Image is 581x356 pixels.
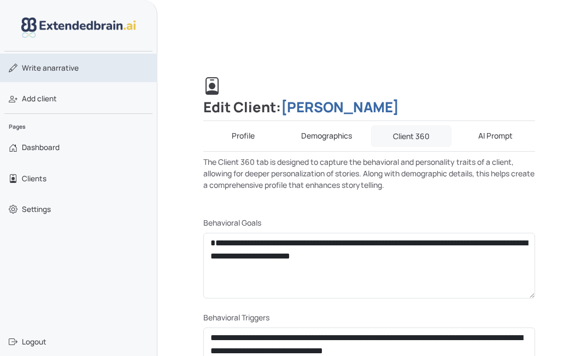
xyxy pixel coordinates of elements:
[203,156,535,191] p: The Client 360 tab is designed to capture the behavioral and personality traits of a client, allo...
[22,173,46,184] span: Clients
[281,97,399,117] a: [PERSON_NAME]
[22,336,46,347] span: Logout
[21,18,136,38] img: logo
[203,217,261,228] label: Behavioral Goals
[22,63,47,73] span: Write a
[287,125,366,147] a: Demographics
[203,125,283,147] a: Profile
[456,125,535,147] a: AI Prompt
[371,125,451,147] a: Client 360
[22,93,57,104] span: Add client
[203,312,269,323] label: Behavioral Triggers
[22,204,51,215] span: Settings
[22,142,60,153] span: Dashboard
[22,62,79,73] span: narrative
[203,77,535,121] h2: Edit Client:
